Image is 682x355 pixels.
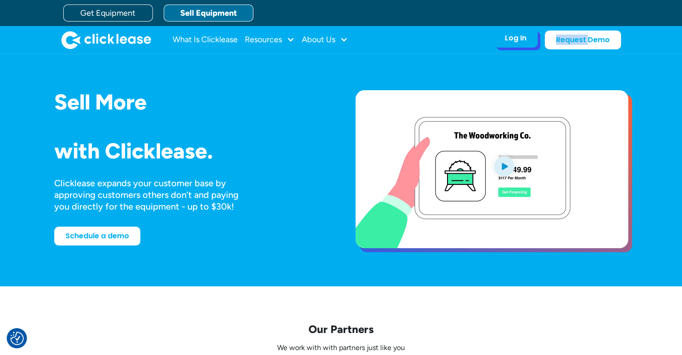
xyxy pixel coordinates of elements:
a: Schedule a demo [54,227,140,245]
div: Log In [505,34,526,43]
a: Request Demo [545,31,621,49]
div: About Us [302,31,348,49]
a: Sell Equipment [164,4,253,22]
img: Clicklease logo [61,31,151,49]
a: open lightbox [356,90,628,248]
div: Resources [245,31,295,49]
a: Get Equipment [63,4,153,22]
a: home [61,31,151,49]
img: Blue play button logo on a light blue circular background [492,153,516,179]
p: Our Partners [54,322,628,336]
a: What Is Clicklease [173,31,238,49]
h1: Sell More [54,90,327,114]
h1: with Clicklease. [54,139,327,163]
button: Consent Preferences [10,332,24,345]
p: We work with with partners just like you [54,343,628,353]
img: Revisit consent button [10,332,24,345]
div: Clicklease expands your customer base by approving customers others don’t and paying you directly... [54,177,255,212]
